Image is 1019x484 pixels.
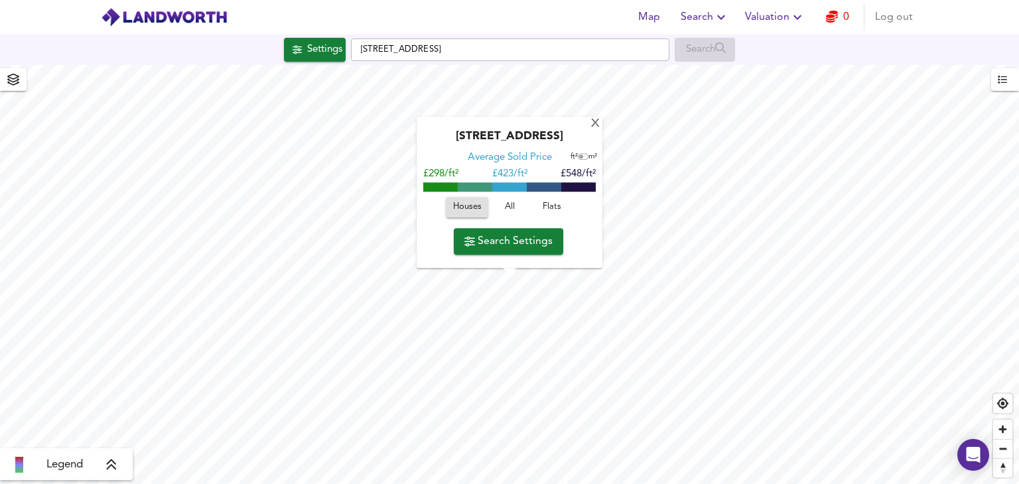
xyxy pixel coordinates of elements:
[875,8,913,27] span: Log out
[284,38,346,62] button: Settings
[745,8,805,27] span: Valuation
[284,38,346,62] div: Click to configure Search Settings
[816,4,858,30] button: 0
[534,200,570,215] span: Flats
[446,198,488,218] button: Houses
[492,200,527,215] span: All
[740,4,811,30] button: Valuation
[351,38,669,61] input: Enter a location...
[628,4,670,30] button: Map
[452,200,482,215] span: Houses
[993,440,1012,458] span: Zoom out
[993,458,1012,477] button: Reset bearing to north
[492,170,527,180] span: £ 423/ft²
[307,41,342,58] div: Settings
[488,198,531,218] button: All
[464,232,553,251] span: Search Settings
[571,154,578,161] span: ft²
[468,152,552,165] div: Average Sold Price
[870,4,918,30] button: Log out
[46,457,83,473] span: Legend
[675,38,735,62] div: Enable a Source before running a Search
[101,7,228,27] img: logo
[993,394,1012,413] button: Find my location
[454,228,563,255] button: Search Settings
[993,439,1012,458] button: Zoom out
[590,118,601,131] div: X
[561,170,596,180] span: £548/ft²
[633,8,665,27] span: Map
[681,8,729,27] span: Search
[957,439,989,471] div: Open Intercom Messenger
[588,154,597,161] span: m²
[423,131,596,152] div: [STREET_ADDRESS]
[826,8,849,27] a: 0
[675,4,734,30] button: Search
[993,420,1012,439] button: Zoom in
[531,198,573,218] button: Flats
[423,170,458,180] span: £298/ft²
